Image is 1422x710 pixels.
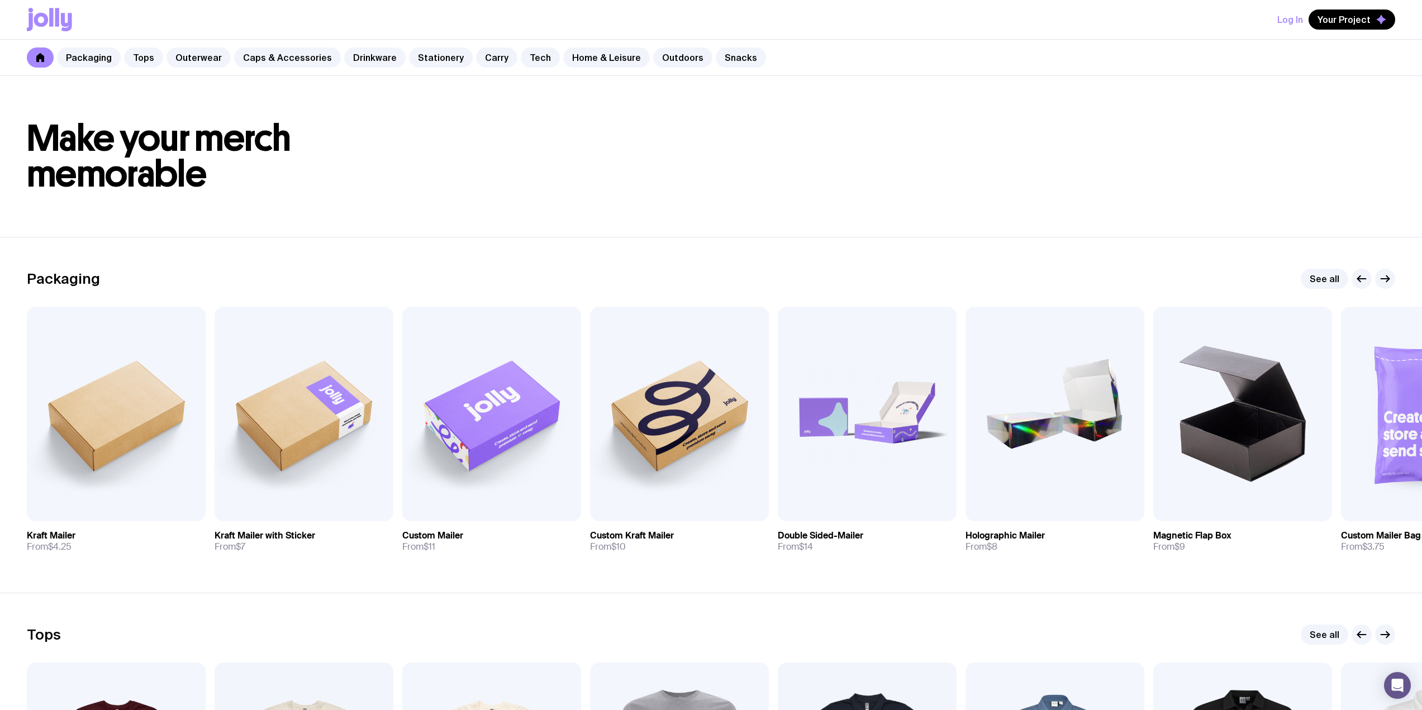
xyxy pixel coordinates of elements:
a: Holographic MailerFrom$8 [966,521,1144,561]
span: From [966,541,997,552]
span: $11 [424,541,435,552]
a: Tech [521,47,560,68]
a: Carry [476,47,517,68]
span: $9 [1174,541,1185,552]
h3: Custom Kraft Mailer [590,530,674,541]
a: Custom MailerFrom$11 [402,521,581,561]
div: Open Intercom Messenger [1384,672,1411,699]
a: See all [1301,269,1348,289]
span: $7 [236,541,245,552]
span: $14 [799,541,813,552]
h2: Tops [27,626,61,643]
a: Magnetic Flap BoxFrom$9 [1153,521,1332,561]
h3: Double Sided-Mailer [778,530,863,541]
span: $4.25 [48,541,72,552]
a: Packaging [57,47,121,68]
a: Snacks [716,47,766,68]
a: See all [1301,625,1348,645]
span: $8 [987,541,997,552]
a: Tops [124,47,163,68]
span: From [215,541,245,552]
a: Custom Kraft MailerFrom$10 [590,521,769,561]
span: From [778,541,813,552]
a: Kraft MailerFrom$4.25 [27,521,206,561]
span: From [590,541,626,552]
button: Log In [1277,9,1303,30]
span: Make your merch memorable [27,116,291,196]
h3: Custom Mailer Bag [1341,530,1421,541]
a: Stationery [409,47,473,68]
h3: Kraft Mailer with Sticker [215,530,315,541]
span: $10 [611,541,626,552]
h3: Custom Mailer [402,530,463,541]
a: Drinkware [344,47,406,68]
span: From [402,541,435,552]
span: From [27,541,72,552]
span: From [1153,541,1185,552]
a: Double Sided-MailerFrom$14 [778,521,957,561]
h2: Packaging [27,270,100,287]
a: Caps & Accessories [234,47,341,68]
h3: Kraft Mailer [27,530,75,541]
a: Outerwear [167,47,231,68]
h3: Holographic Mailer [966,530,1045,541]
a: Kraft Mailer with StickerFrom$7 [215,521,393,561]
button: Your Project [1309,9,1395,30]
a: Home & Leisure [563,47,650,68]
span: $3.75 [1362,541,1385,552]
span: From [1341,541,1385,552]
h3: Magnetic Flap Box [1153,530,1231,541]
a: Outdoors [653,47,712,68]
span: Your Project [1318,14,1371,25]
